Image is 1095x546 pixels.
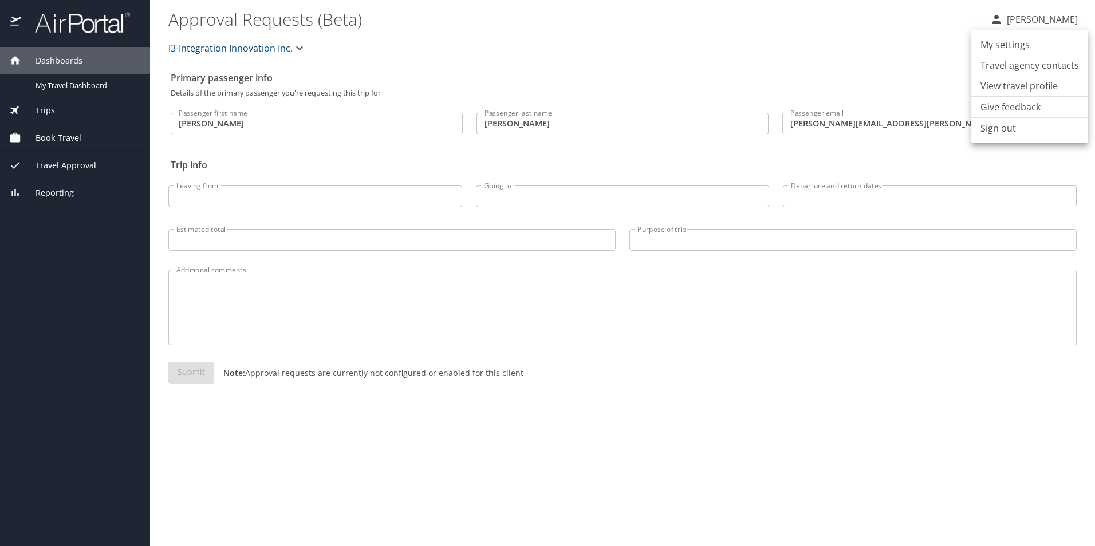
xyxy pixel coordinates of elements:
[971,34,1088,55] a: My settings
[971,76,1088,96] a: View travel profile
[980,100,1041,114] a: Give feedback
[971,118,1088,139] li: Sign out
[971,55,1088,76] a: Travel agency contacts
